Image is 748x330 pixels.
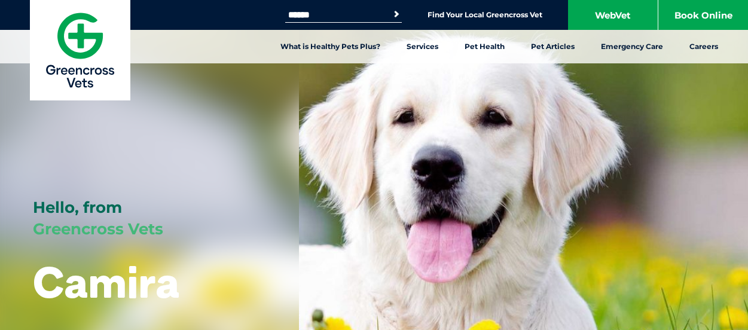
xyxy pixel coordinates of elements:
[33,258,179,305] h1: Camira
[267,30,393,63] a: What is Healthy Pets Plus?
[33,198,122,217] span: Hello, from
[390,8,402,20] button: Search
[676,30,731,63] a: Careers
[588,30,676,63] a: Emergency Care
[518,30,588,63] a: Pet Articles
[428,10,542,20] a: Find Your Local Greencross Vet
[33,219,163,239] span: Greencross Vets
[393,30,451,63] a: Services
[451,30,518,63] a: Pet Health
